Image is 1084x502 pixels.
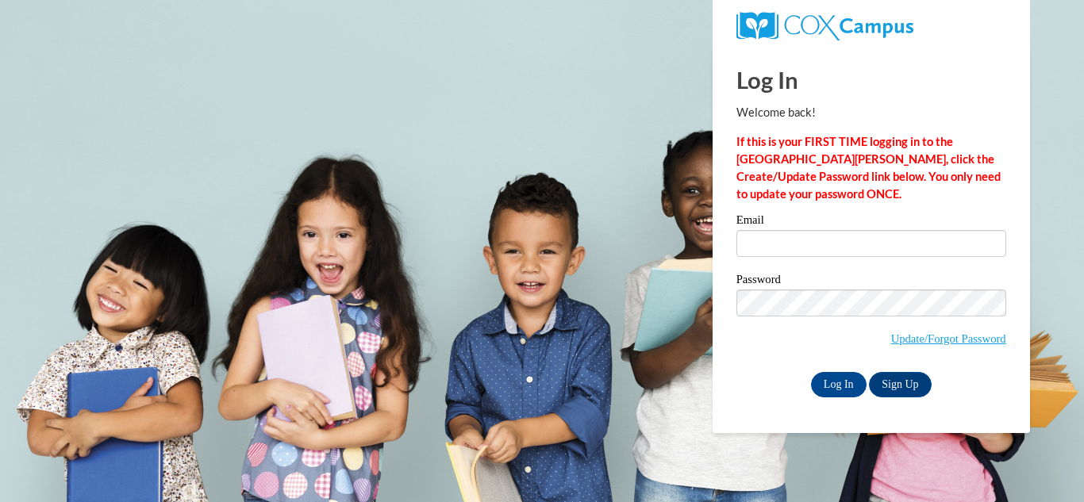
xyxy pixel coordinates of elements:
[811,372,867,397] input: Log In
[736,214,1006,230] label: Email
[736,12,913,40] img: COX Campus
[736,63,1006,96] h1: Log In
[891,332,1006,345] a: Update/Forgot Password
[869,372,931,397] a: Sign Up
[736,274,1006,289] label: Password
[736,104,1006,121] p: Welcome back!
[736,18,913,32] a: COX Campus
[736,135,1001,201] strong: If this is your FIRST TIME logging in to the [GEOGRAPHIC_DATA][PERSON_NAME], click the Create/Upd...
